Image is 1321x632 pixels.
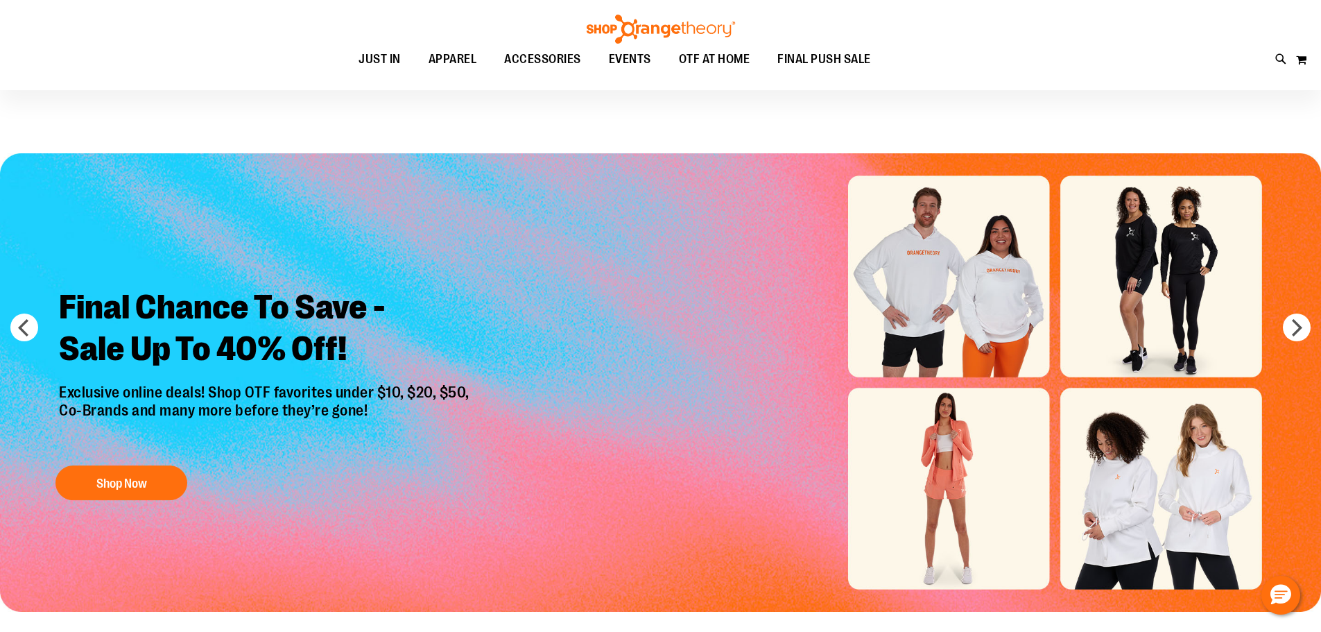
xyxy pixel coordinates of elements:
[595,44,665,76] a: EVENTS
[359,44,401,75] span: JUST IN
[504,44,581,75] span: ACCESSORIES
[10,314,38,341] button: prev
[609,44,651,75] span: EVENTS
[429,44,477,75] span: APPAREL
[49,276,483,384] h2: Final Chance To Save - Sale Up To 40% Off!
[1283,314,1311,341] button: next
[665,44,764,76] a: OTF AT HOME
[777,44,871,75] span: FINAL PUSH SALE
[679,44,750,75] span: OTF AT HOME
[585,15,737,44] img: Shop Orangetheory
[49,276,483,507] a: Final Chance To Save -Sale Up To 40% Off! Exclusive online deals! Shop OTF favorites under $10, $...
[55,466,187,500] button: Shop Now
[1261,576,1300,615] button: Hello, have a question? Let’s chat.
[490,44,595,76] a: ACCESSORIES
[415,44,491,76] a: APPAREL
[763,44,885,76] a: FINAL PUSH SALE
[49,384,483,452] p: Exclusive online deals! Shop OTF favorites under $10, $20, $50, Co-Brands and many more before th...
[345,44,415,76] a: JUST IN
